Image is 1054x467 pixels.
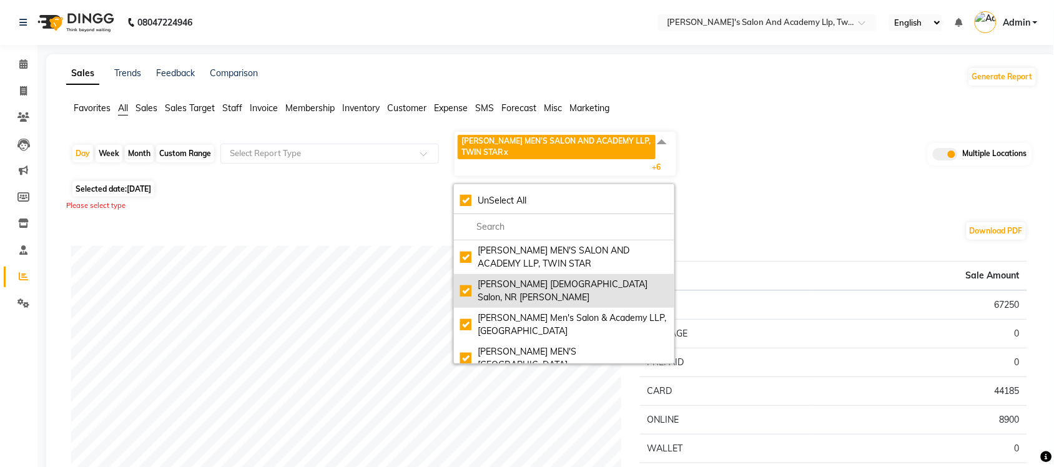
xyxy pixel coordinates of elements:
span: [PERSON_NAME] MEN'S SALON AND ACADEMY LLP, TWIN STAR [461,136,651,157]
td: 67250 [813,290,1027,320]
span: Expense [434,102,468,114]
span: All [118,102,128,114]
a: Trends [114,67,141,79]
span: Multiple Locations [963,148,1027,160]
div: [PERSON_NAME] MEN'S SALON AND ACADEMY LLP, TWIN STAR [460,244,668,270]
span: Customer [387,102,426,114]
span: Forecast [501,102,536,114]
div: Month [125,145,154,162]
th: Type [640,261,813,290]
div: Custom Range [156,145,214,162]
span: +6 [653,162,671,172]
a: x [503,147,508,157]
div: [PERSON_NAME] [DEMOGRAPHIC_DATA] Salon, NR [PERSON_NAME] [460,278,668,304]
a: Feedback [156,67,195,79]
span: Favorites [74,102,111,114]
span: Admin [1003,16,1030,29]
b: 08047224946 [137,5,192,40]
span: Misc [544,102,562,114]
input: multiselect-search [460,220,668,234]
td: PREPAID [640,348,813,376]
td: WALLET [640,434,813,463]
td: PACKAGE [640,319,813,348]
button: Download PDF [967,222,1026,240]
span: Selected date: [72,181,154,197]
img: Admin [975,11,997,33]
span: Marketing [569,102,609,114]
img: logo [32,5,117,40]
span: [DATE] [127,184,151,194]
span: SMS [475,102,494,114]
span: Sales [135,102,157,114]
td: 44185 [813,376,1027,405]
div: [PERSON_NAME] Men's Salon & Academy LLP, [GEOGRAPHIC_DATA] [460,312,668,338]
td: CASH [640,290,813,320]
span: Invoice [250,102,278,114]
button: Generate Report [969,68,1036,86]
span: Staff [222,102,242,114]
div: Day [72,145,93,162]
span: Membership [285,102,335,114]
div: Please select type [66,200,1037,211]
td: CARD [640,376,813,405]
div: UnSelect All [460,194,668,207]
td: 0 [813,348,1027,376]
a: Comparison [210,67,258,79]
td: 8900 [813,405,1027,434]
span: Sales Target [165,102,215,114]
div: [PERSON_NAME] MEN'S [GEOGRAPHIC_DATA] [460,345,668,371]
td: 0 [813,319,1027,348]
span: Inventory [342,102,380,114]
td: ONLINE [640,405,813,434]
td: 0 [813,434,1027,463]
th: Sale Amount [813,261,1027,290]
a: Sales [66,62,99,85]
div: Week [96,145,122,162]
